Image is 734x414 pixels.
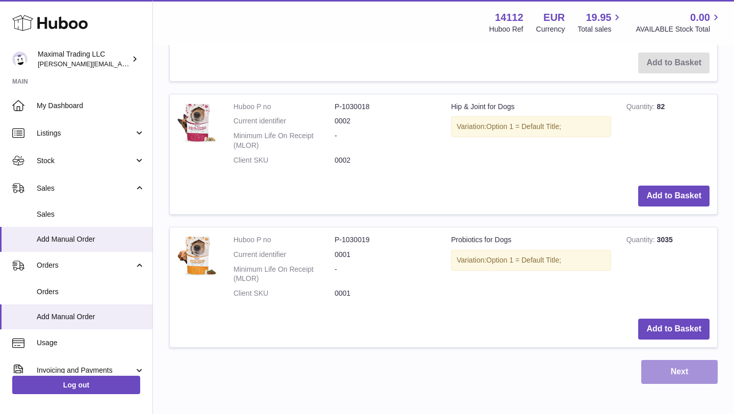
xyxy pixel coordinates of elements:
span: My Dashboard [37,101,145,111]
dd: P-1030018 [335,102,436,112]
span: Orders [37,287,145,297]
div: Domain Overview [39,60,91,67]
dd: 0001 [335,289,436,298]
dt: Minimum Life On Receipt (MLOR) [233,131,335,150]
a: 19.95 Total sales [578,11,623,34]
button: Next [641,360,718,384]
div: Variation: [451,116,611,137]
span: Option 1 = Default Title; [486,122,561,131]
span: Option 1 = Default Title; [486,256,561,264]
button: Add to Basket [638,319,710,340]
div: Keywords by Traffic [113,60,172,67]
div: Maximal Trading LLC [38,49,129,69]
span: Listings [37,128,134,138]
img: logo_orange.svg [16,16,24,24]
span: Orders [37,261,134,270]
div: Domain: [DOMAIN_NAME] [27,27,112,35]
span: Add Manual Order [37,312,145,322]
span: Sales [37,210,145,219]
strong: Quantity [626,102,657,113]
dt: Minimum Life On Receipt (MLOR) [233,265,335,284]
dt: Current identifier [233,250,335,260]
span: AVAILABLE Stock Total [636,24,722,34]
img: Hip & Joint for Dogs [177,102,218,143]
dd: - [335,131,436,150]
dd: - [335,265,436,284]
div: Variation: [451,250,611,271]
button: Add to Basket [638,186,710,206]
span: 19.95 [586,11,611,24]
div: v 4.0.25 [29,16,50,24]
img: tab_domain_overview_orange.svg [28,59,36,67]
dd: P-1030019 [335,235,436,245]
div: Currency [536,24,565,34]
span: [PERSON_NAME][EMAIL_ADDRESS][DOMAIN_NAME] [38,60,204,68]
dd: 0001 [335,250,436,260]
span: Total sales [578,24,623,34]
dt: Client SKU [233,289,335,298]
td: Hip & Joint for Dogs [443,94,619,178]
dt: Client SKU [233,156,335,165]
dt: Huboo P no [233,235,335,245]
img: Probiotics for Dogs [177,235,218,276]
div: Huboo Ref [489,24,523,34]
span: Add Manual Order [37,235,145,244]
span: 0.00 [690,11,710,24]
strong: 14112 [495,11,523,24]
img: website_grey.svg [16,27,24,35]
a: 0.00 AVAILABLE Stock Total [636,11,722,34]
td: 3035 [619,227,717,311]
td: 82 [619,94,717,178]
dt: Huboo P no [233,102,335,112]
span: Invoicing and Payments [37,366,134,375]
strong: Quantity [626,236,657,246]
img: tab_keywords_by_traffic_grey.svg [101,59,110,67]
img: scott@scottkanacher.com [12,51,28,67]
span: Usage [37,338,145,348]
a: Log out [12,376,140,394]
td: Probiotics for Dogs [443,227,619,311]
dd: 0002 [335,156,436,165]
strong: EUR [543,11,565,24]
span: Stock [37,156,134,166]
dt: Current identifier [233,116,335,126]
span: Sales [37,184,134,193]
dd: 0002 [335,116,436,126]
